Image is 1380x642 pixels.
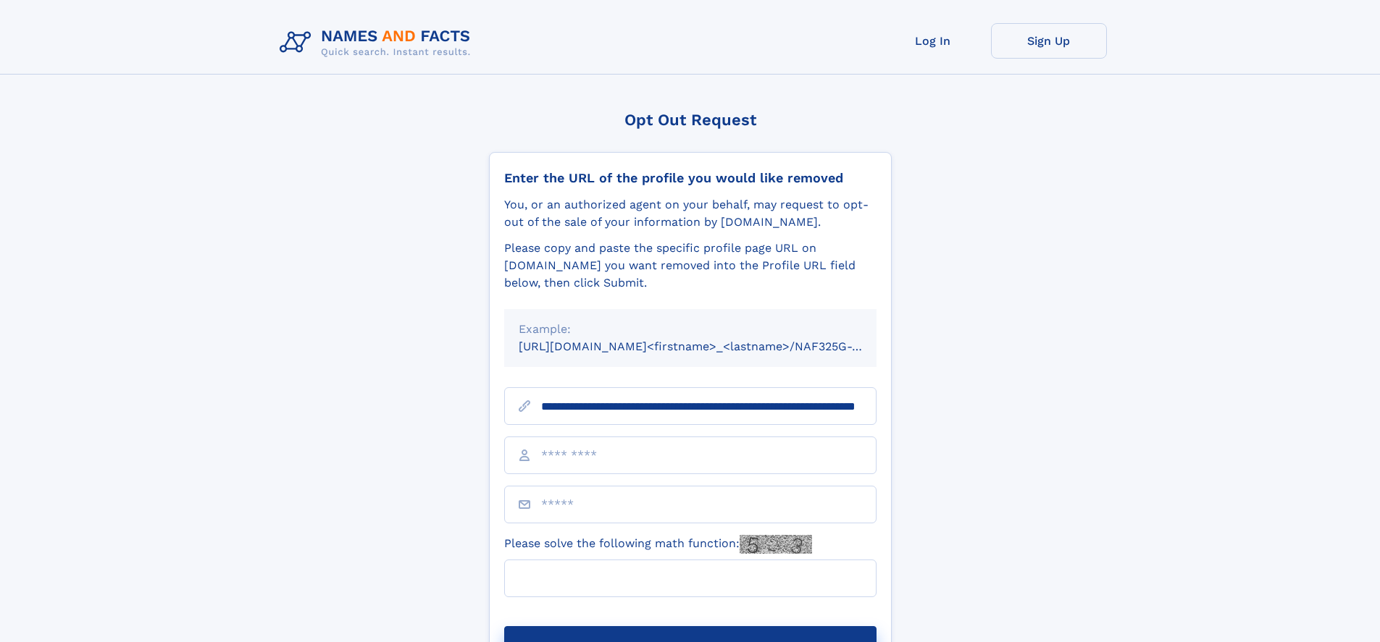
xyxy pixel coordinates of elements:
[875,23,991,59] a: Log In
[274,23,482,62] img: Logo Names and Facts
[489,111,892,129] div: Opt Out Request
[504,535,812,554] label: Please solve the following math function:
[504,196,877,231] div: You, or an authorized agent on your behalf, may request to opt-out of the sale of your informatio...
[991,23,1107,59] a: Sign Up
[504,170,877,186] div: Enter the URL of the profile you would like removed
[519,339,904,353] small: [URL][DOMAIN_NAME]<firstname>_<lastname>/NAF325G-xxxxxxxx
[519,321,862,338] div: Example:
[504,240,877,292] div: Please copy and paste the specific profile page URL on [DOMAIN_NAME] you want removed into the Pr...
